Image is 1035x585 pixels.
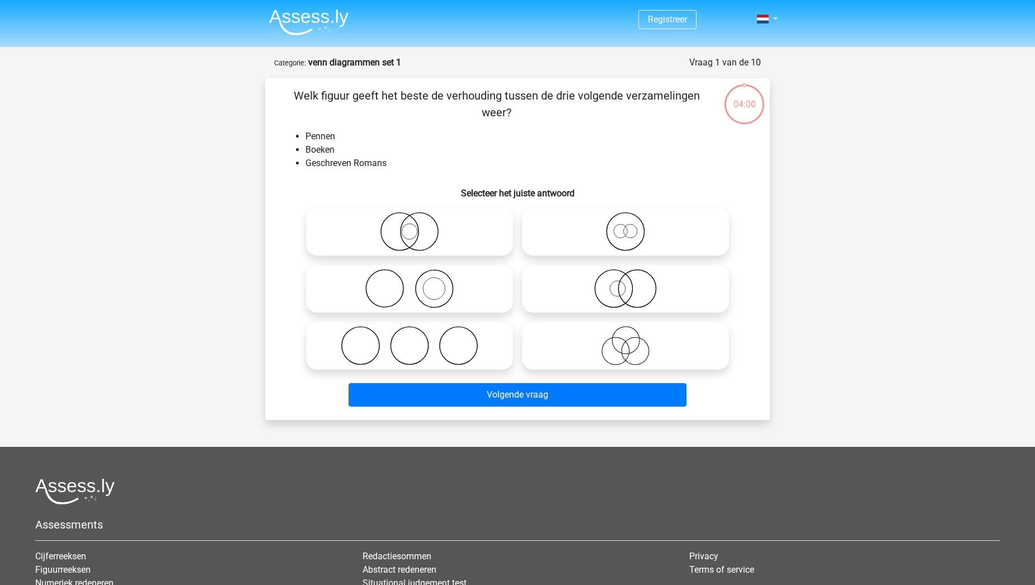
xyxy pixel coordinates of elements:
a: Redactiesommen [363,551,431,562]
a: Privacy [689,551,718,562]
li: Boeken [305,143,752,157]
li: Geschreven Romans [305,157,752,170]
button: Volgende vraag [349,383,687,407]
a: Figuurreeksen [35,564,91,575]
a: Terms of service [689,564,754,575]
strong: venn diagrammen set 1 [308,57,401,68]
img: Assessly logo [35,478,115,504]
p: Welk figuur geeft het beste de verhouding tussen de drie volgende verzamelingen weer? [283,87,710,121]
a: Abstract redeneren [363,564,436,575]
li: Pennen [305,130,752,143]
h5: Assessments [35,518,1000,531]
div: Vraag 1 van de 10 [689,56,761,69]
img: Assessly [269,9,349,35]
a: Cijferreeksen [35,551,86,562]
a: Registreer [648,14,687,25]
h6: Selecteer het juiste antwoord [283,179,752,199]
small: Categorie: [274,59,306,67]
div: 04:00 [723,83,765,111]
